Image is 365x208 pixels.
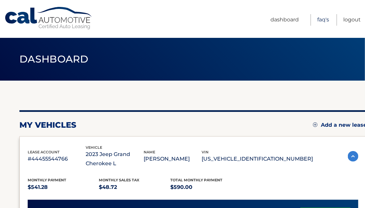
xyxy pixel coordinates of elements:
[86,145,102,150] span: vehicle
[28,154,86,164] p: #44455544766
[4,7,93,30] a: Cal Automotive
[99,178,140,182] span: Monthly sales Tax
[86,150,144,168] p: 2023 Jeep Grand Cherokee L
[19,120,76,130] h2: my vehicles
[348,151,358,162] img: accordion-active.svg
[343,14,361,26] a: Logout
[99,183,171,192] p: $48.72
[144,154,202,164] p: [PERSON_NAME]
[317,14,329,26] a: FAQ's
[28,150,60,154] span: lease account
[202,154,313,164] p: [US_VEHICLE_IDENTIFICATION_NUMBER]
[144,150,155,154] span: name
[28,183,99,192] p: $541.28
[270,14,299,26] a: Dashboard
[202,150,209,154] span: vin
[19,53,89,65] span: Dashboard
[28,178,66,182] span: Monthly Payment
[170,178,222,182] span: Total Monthly Payment
[313,122,318,127] img: add.svg
[170,183,242,192] p: $590.00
